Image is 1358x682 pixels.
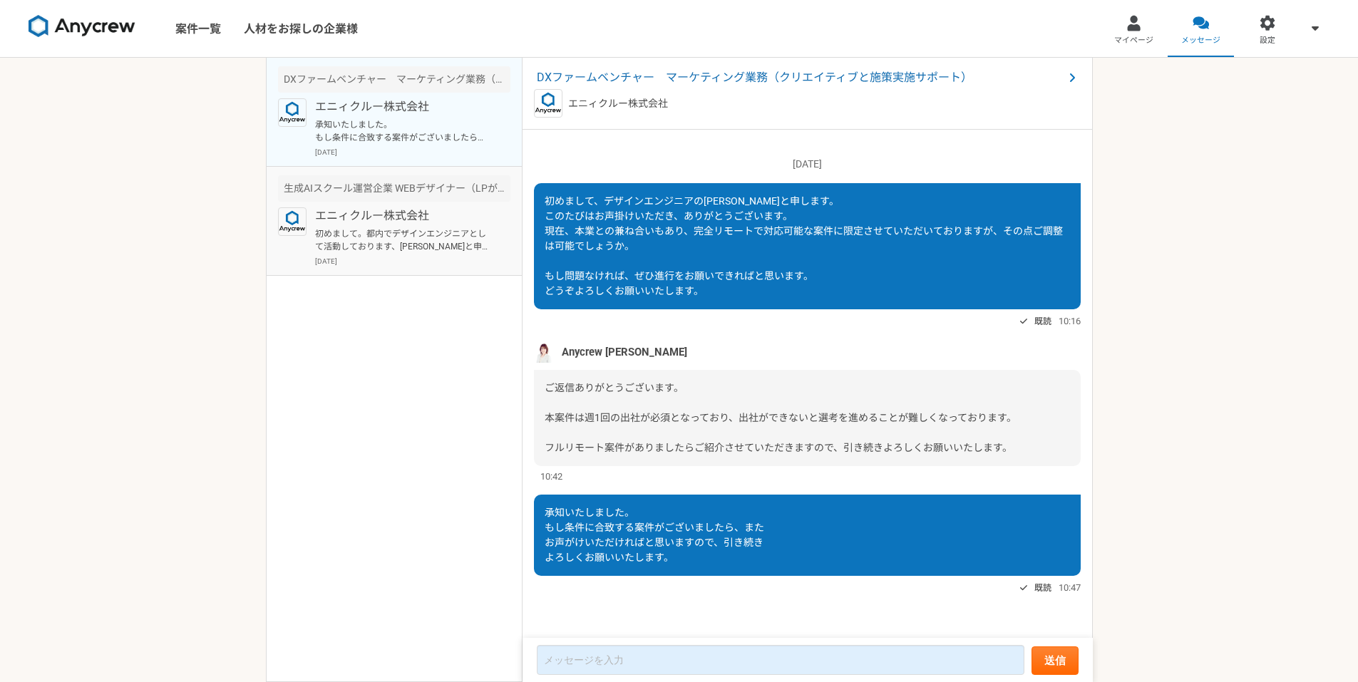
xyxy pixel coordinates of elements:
img: %E5%90%8D%E7%A7%B0%E6%9C%AA%E8%A8%AD%E5%AE%9A%E3%81%AE%E3%83%87%E3%82%B6%E3%82%A4%E3%83%B3__3_.png [534,341,555,363]
span: 承知いたしました。 もし条件に合致する案件がございましたら、また お声がけいただければと思いますので、引き続き よろしくお願いいたします。 [545,507,764,563]
button: 送信 [1032,646,1079,675]
img: logo_text_blue_01.png [278,98,307,127]
img: logo_text_blue_01.png [534,89,562,118]
span: 10:16 [1059,314,1081,328]
span: Anycrew [PERSON_NAME] [562,344,687,360]
p: [DATE] [315,147,510,157]
span: 初めまして、デザインエンジニアの[PERSON_NAME]と申します。 このたびはお声掛けいただき、ありがとうございます。 現在、本業との兼ね合いもあり、完全リモートで対応可能な案件に限定させて... [545,195,1063,296]
p: [DATE] [534,157,1081,172]
img: logo_text_blue_01.png [278,207,307,236]
span: DXファームベンチャー マーケティング業務（クリエイティブと施策実施サポート） [537,69,1064,86]
img: 8DqYSo04kwAAAAASUVORK5CYII= [29,15,135,38]
p: エニィクルー株式会社 [315,98,491,115]
p: 初めまして。都内でデザインエンジニアとして活動しております、[PERSON_NAME]と申します。 案件内容を拝見し、大変興味を持っておりますが、こちらは現在も募集を継続されておりますでしょうか。 [315,227,491,253]
span: 設定 [1260,35,1275,46]
span: 10:47 [1059,581,1081,594]
span: 既読 [1034,313,1051,330]
p: 承知いたしました。 もし条件に合致する案件がございましたら、また お声がけいただければと思いますので、引き続き よろしくお願いいたします。 [315,118,491,144]
p: エニィクルー株式会社 [315,207,491,224]
p: エニィクルー株式会社 [568,96,668,111]
span: ご返信ありがとうございます。 本案件は週1回の出社が必須となっており、出社ができないと選考を進めることが難しくなっております。 フルリモート案件がありましたらご紹介させていただきますので、引き続... [545,382,1017,453]
span: マイページ [1114,35,1153,46]
span: 既読 [1034,579,1051,596]
span: 10:42 [540,470,562,483]
div: 生成AIスクール運営企業 WEBデザイナー（LPがメイン） [278,175,510,202]
p: [DATE] [315,256,510,267]
div: DXファームベンチャー マーケティング業務（クリエイティブと施策実施サポート） [278,66,510,93]
span: メッセージ [1181,35,1220,46]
